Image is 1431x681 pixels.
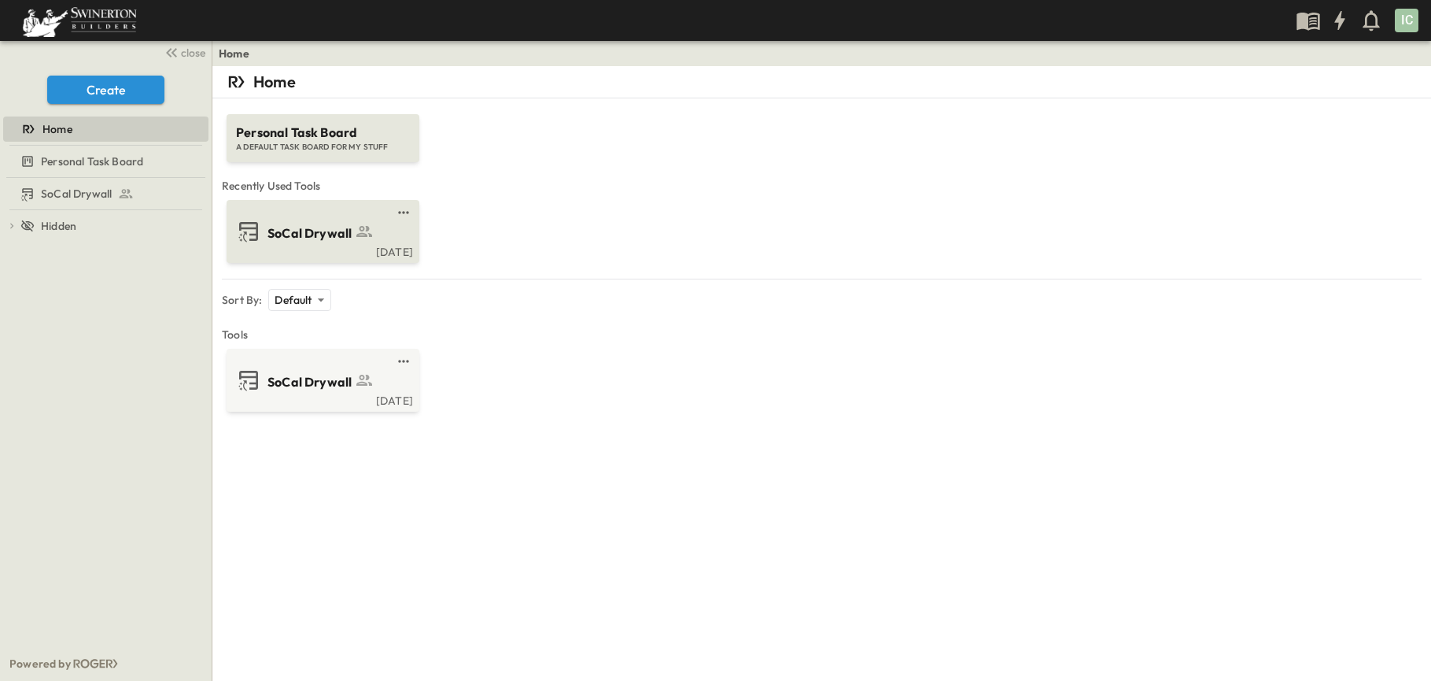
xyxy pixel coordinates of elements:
[222,178,1422,194] span: Recently Used Tools
[181,45,205,61] span: close
[1393,7,1420,34] button: IC
[3,118,205,140] a: Home
[41,154,143,169] span: Personal Task Board
[267,224,352,242] span: SoCal Drywall
[230,219,413,244] a: SoCal Drywall
[47,76,164,104] button: Create
[1395,9,1418,32] div: IC
[268,289,330,311] div: Default
[41,218,76,234] span: Hidden
[253,71,296,93] p: Home
[225,98,421,162] a: Personal Task BoardA DEFAULT TASK BOARD FOR MY STUFF
[42,121,72,137] span: Home
[3,149,208,174] div: Personal Task Boardtest
[267,373,352,391] span: SoCal Drywall
[41,186,112,202] span: SoCal Drywall
[3,150,205,172] a: Personal Task Board
[236,124,410,142] span: Personal Task Board
[275,292,312,308] p: Default
[219,46,249,61] a: Home
[19,4,140,37] img: 6c363589ada0b36f064d841b69d3a419a338230e66bb0a533688fa5cc3e9e735.png
[3,183,205,205] a: SoCal Drywall
[222,292,262,308] p: Sort By:
[230,244,413,257] a: [DATE]
[394,352,413,371] button: test
[236,142,410,153] span: A DEFAULT TASK BOARD FOR MY STUFF
[3,181,208,206] div: SoCal Drywalltest
[158,41,208,63] button: close
[222,327,1422,342] span: Tools
[219,46,259,61] nav: breadcrumbs
[230,393,413,405] a: [DATE]
[394,203,413,222] button: test
[230,368,413,393] a: SoCal Drywall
